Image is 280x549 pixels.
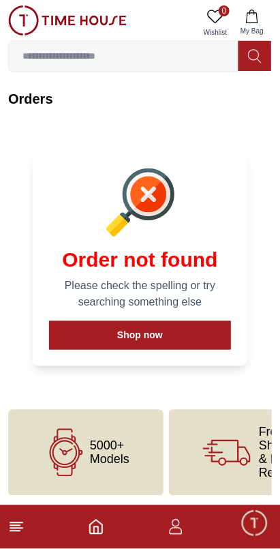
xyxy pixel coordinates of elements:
h1: Order not found [49,248,231,272]
span: 5000+ Models [90,439,129,466]
button: Shop now [49,321,231,350]
span: Wishlist [198,27,232,38]
h2: Orders [8,89,272,108]
p: Please check the spelling or try searching something else [49,278,231,310]
a: 0Wishlist [198,5,232,40]
div: Chat Widget [240,509,270,539]
span: 0 [219,5,230,16]
a: Home [88,519,104,535]
span: My Bag [235,26,269,36]
img: ... [8,5,127,35]
button: My Bag [232,5,272,40]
